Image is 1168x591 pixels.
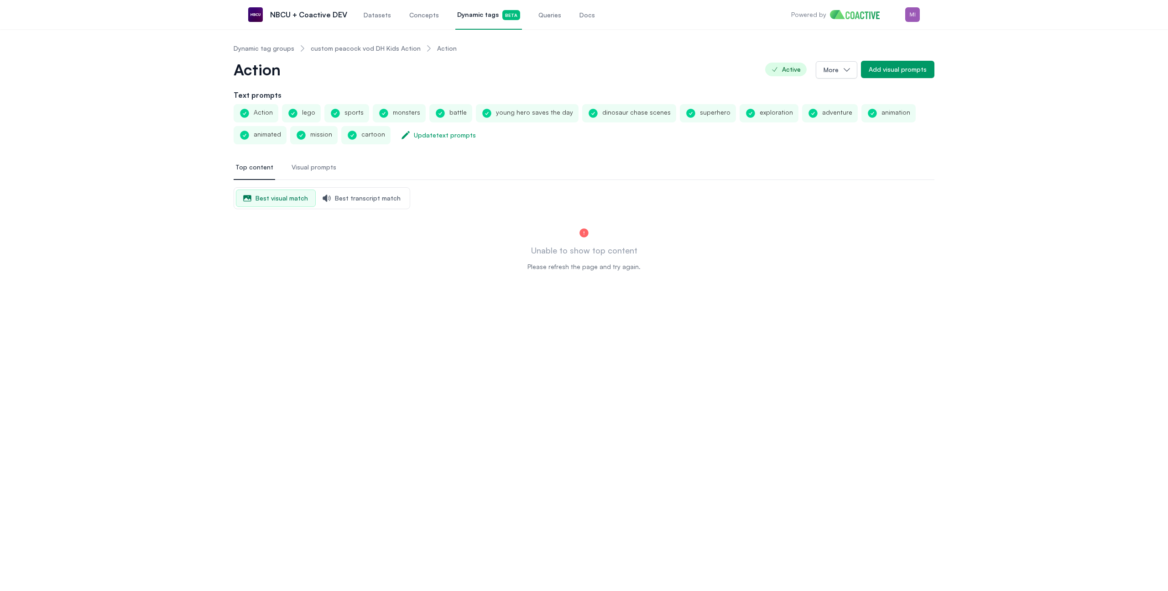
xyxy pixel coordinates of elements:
span: Concepts [409,11,439,20]
img: NBCU + Coactive DEV [248,7,263,22]
div: Add visual prompts [869,65,927,74]
span: Best transcript match [316,190,408,206]
span: Action [437,44,457,53]
p: NBCU + Coactive DEV [270,9,347,20]
div: cartoon [341,126,391,144]
button: Best visual match [236,190,316,207]
button: More [816,61,857,79]
button: Add visual prompts [861,61,934,78]
span: Dynamic tags [457,10,520,20]
p: Please refresh the page and try again. [527,262,641,271]
button: Best transcript match [316,190,408,207]
img: Home [830,10,887,19]
div: young hero saves the day [476,104,579,122]
div: lego [282,104,321,122]
span: Top content [235,163,273,172]
button: Updatetext prompts [394,126,484,144]
span: Beta [502,10,520,20]
a: Dynamic tag groups [234,44,294,53]
div: animation [861,104,916,122]
button: Visual prompts [290,155,338,180]
span: Datasets [364,11,391,20]
h2: Text prompts [234,90,934,100]
nav: Breadcrumb [234,37,934,60]
div: mission [290,126,338,144]
span: Visual prompts [292,163,336,172]
button: Action [234,60,293,79]
div: Action [234,104,278,122]
div: animated [234,126,287,144]
p: Powered by [791,10,826,19]
div: monsters [373,104,426,122]
div: sports [324,104,369,122]
nav: Tabs [234,155,934,180]
span: Queries [538,11,561,20]
h3: Unable to show top content [531,244,637,257]
div: battle [429,104,472,122]
div: superhero [680,104,736,122]
a: custom peacock vod DH Kids Action [311,44,421,53]
div: Update text prompts [414,131,476,140]
span: Action [234,60,281,79]
img: Menu for the logged in user [905,7,920,22]
div: dinosaur chase scenes [582,104,676,122]
span: Active [765,63,807,76]
div: exploration [740,104,798,122]
span: Best visual match [236,190,315,206]
div: adventure [802,104,858,122]
button: Top content [234,155,275,180]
